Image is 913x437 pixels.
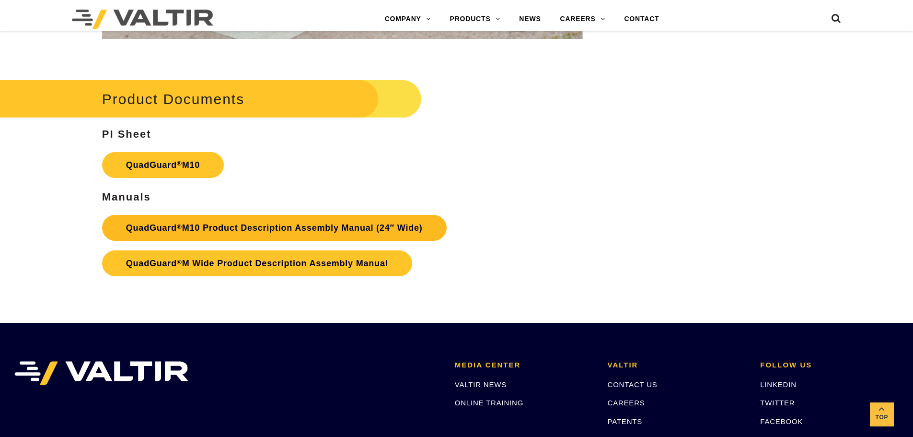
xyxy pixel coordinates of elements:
a: CAREERS [608,399,645,407]
h2: MEDIA CENTER [455,361,593,369]
sup: ® [177,160,182,167]
h2: VALTIR [608,361,746,369]
a: CONTACT US [608,380,658,389]
a: CAREERS [551,10,615,29]
a: NEWS [509,10,550,29]
img: VALTIR [14,361,188,385]
a: Top [870,402,894,426]
a: ONLINE TRAINING [455,399,523,407]
img: Valtir [72,10,213,29]
strong: Manuals [102,191,151,203]
a: FACEBOOK [760,417,803,425]
sup: ® [177,223,182,230]
a: TWITTER [760,399,795,407]
h2: FOLLOW US [760,361,899,369]
a: QuadGuard®M Wide Product Description Assembly Manual [102,250,412,276]
a: PATENTS [608,417,643,425]
span: Top [870,412,894,423]
a: CONTACT [614,10,669,29]
a: PRODUCTS [440,10,510,29]
a: VALTIR NEWS [455,380,507,389]
strong: PI Sheet [102,128,151,140]
a: COMPANY [375,10,440,29]
a: QuadGuard®M10 Product Description Assembly Manual (24″ Wide) [102,215,447,241]
a: LINKEDIN [760,380,797,389]
a: QuadGuard®M10 [102,152,224,178]
sup: ® [177,259,182,266]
